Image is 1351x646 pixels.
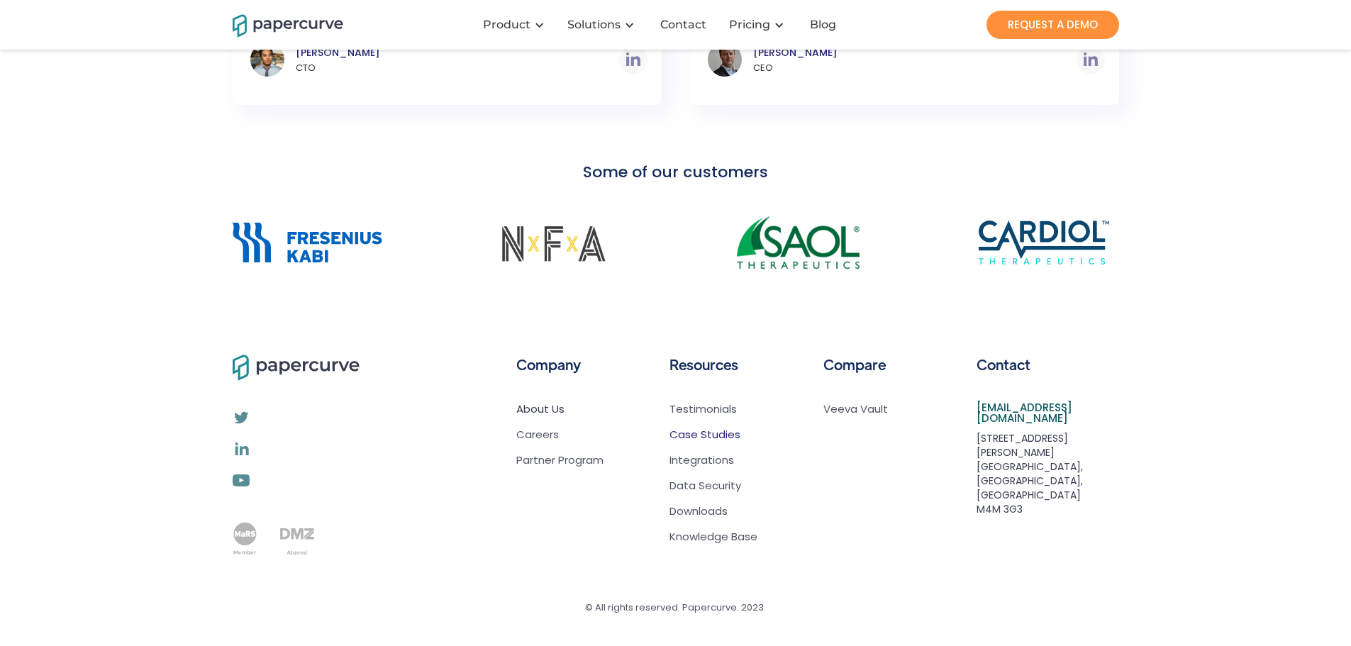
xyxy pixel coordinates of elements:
img: Cardiol Therapeutics Logo [979,221,1110,264]
div: CEO [753,61,1077,75]
div: Blog [810,18,836,32]
div: [PERSON_NAME] [296,44,619,61]
a: About Us [516,402,604,416]
a: Pricing [729,18,770,32]
a: [EMAIL_ADDRESS][DOMAIN_NAME] [977,402,1119,423]
img: Saol Therapeutics Logo [737,216,860,269]
div: Product [483,18,530,32]
div: [PERSON_NAME] [753,44,1077,61]
a: Partner Program [516,453,604,467]
div: Contact [660,18,706,32]
a: Blog [799,18,850,32]
div: Solutions [567,18,621,32]
h2: Some of our customers [583,162,768,184]
img: No Fixed Address Logo [487,204,618,280]
div: © All rights reserved. Papercurve. 2023. [233,598,1119,618]
div: Product [474,4,559,46]
a: REQUEST A DEMO [986,11,1119,39]
div: Pricing [721,4,799,46]
div: CTO [296,61,619,75]
h6: Resources [669,352,738,377]
a: Knowledge Base [669,530,757,544]
img: Fresenius Kabi Logo [228,219,386,267]
a: Data Security [669,479,741,493]
a: home [233,12,325,37]
a: Downloads [669,504,728,518]
h6: Contact [977,352,1030,377]
a: Careers [516,428,604,442]
a: Testimonials [669,402,737,416]
a: Veeva Vault [823,402,888,416]
div: [STREET_ADDRESS][PERSON_NAME] [GEOGRAPHIC_DATA], [GEOGRAPHIC_DATA], [GEOGRAPHIC_DATA] M4M 3G3 [977,431,1119,516]
h6: Compare [823,352,886,377]
a: Contact [649,18,721,32]
h6: Company [516,352,581,377]
a: Integrations [669,453,734,467]
a: Case Studies [669,428,740,442]
div: Solutions [559,4,649,46]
